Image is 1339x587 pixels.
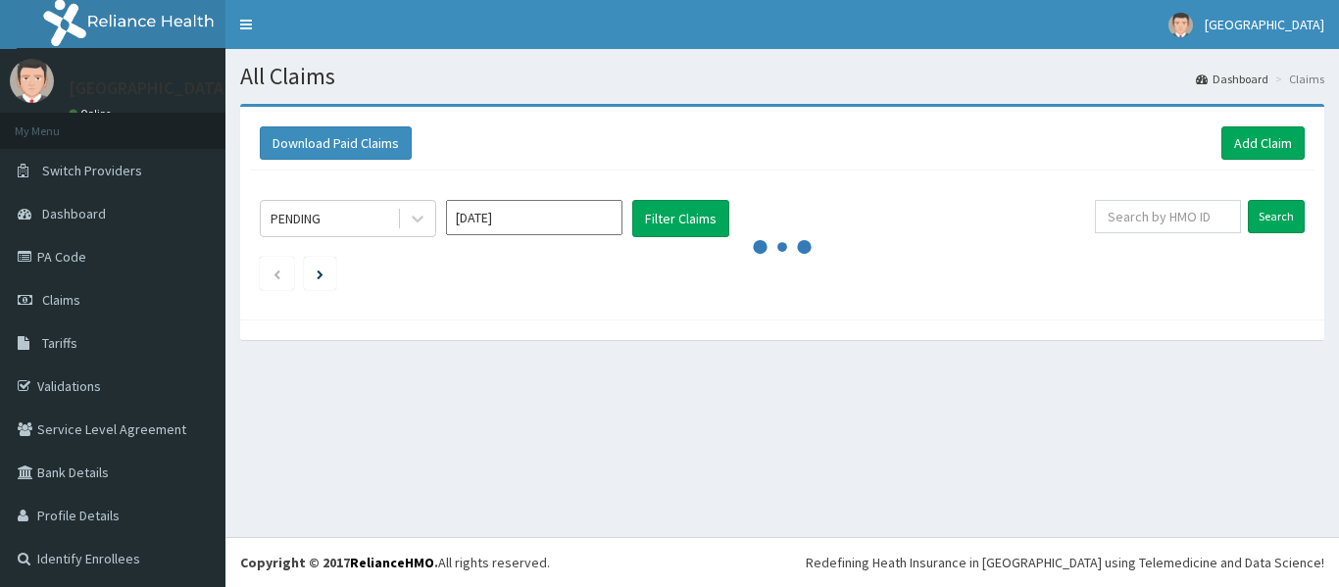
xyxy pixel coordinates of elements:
[42,205,106,222] span: Dashboard
[273,265,281,282] a: Previous page
[42,334,77,352] span: Tariffs
[42,291,80,309] span: Claims
[1095,200,1241,233] input: Search by HMO ID
[240,64,1324,89] h1: All Claims
[1248,200,1305,233] input: Search
[225,537,1339,587] footer: All rights reserved.
[1196,71,1268,87] a: Dashboard
[260,126,412,160] button: Download Paid Claims
[1168,13,1193,37] img: User Image
[42,162,142,179] span: Switch Providers
[271,209,321,228] div: PENDING
[240,554,438,571] strong: Copyright © 2017 .
[632,200,729,237] button: Filter Claims
[317,265,323,282] a: Next page
[10,59,54,103] img: User Image
[350,554,434,571] a: RelianceHMO
[69,79,230,97] p: [GEOGRAPHIC_DATA]
[1205,16,1324,33] span: [GEOGRAPHIC_DATA]
[1270,71,1324,87] li: Claims
[446,200,622,235] input: Select Month and Year
[1221,126,1305,160] a: Add Claim
[69,107,116,121] a: Online
[806,553,1324,572] div: Redefining Heath Insurance in [GEOGRAPHIC_DATA] using Telemedicine and Data Science!
[753,218,812,276] svg: audio-loading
